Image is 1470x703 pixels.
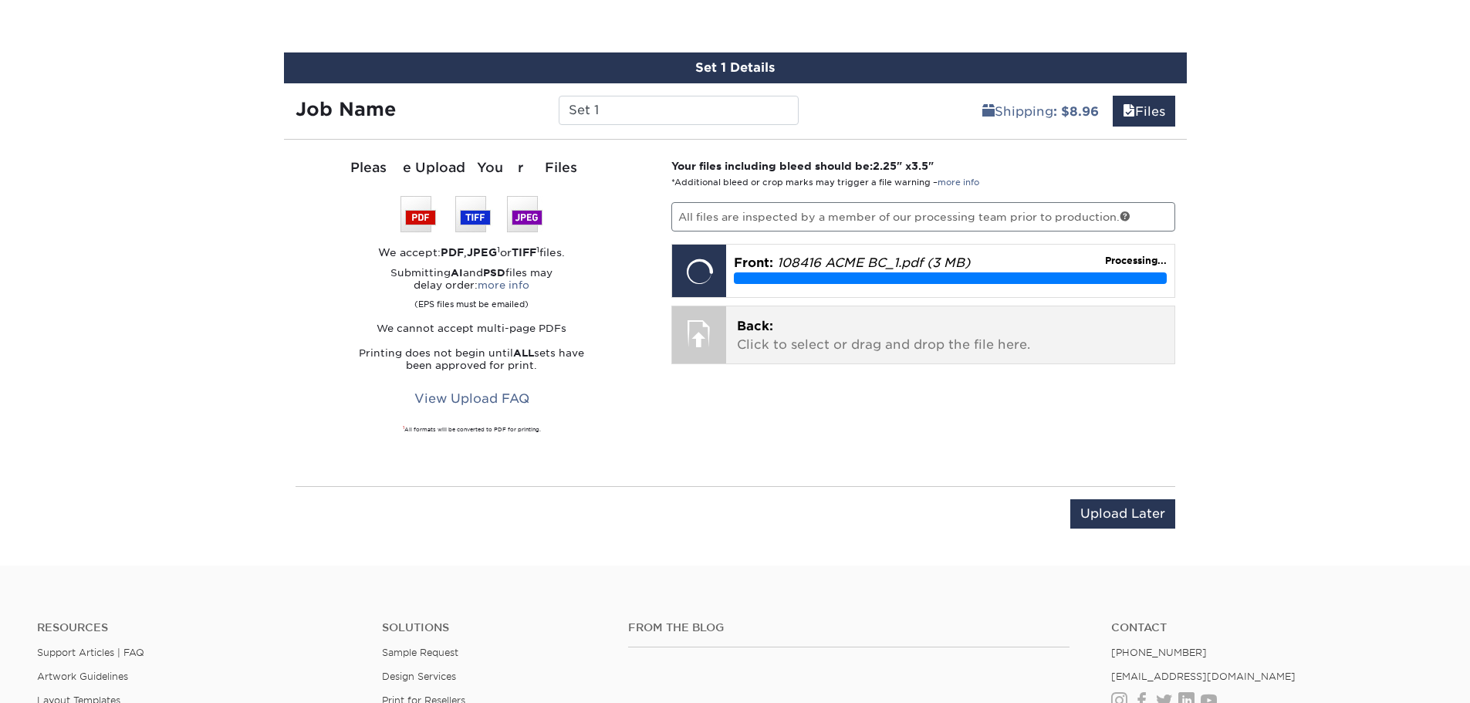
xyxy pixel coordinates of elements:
[777,255,970,270] em: 108416 ACME BC_1.pdf (3 MB)
[467,246,497,259] strong: JPEG
[284,52,1187,83] div: Set 1 Details
[497,245,500,254] sup: 1
[451,267,463,279] strong: AI
[37,647,144,658] a: Support Articles | FAQ
[737,317,1164,354] p: Click to select or drag and drop the file here.
[403,425,404,430] sup: 1
[382,621,605,634] h4: Solutions
[911,160,928,172] span: 3.5
[478,279,529,291] a: more info
[296,245,649,260] div: We accept: , or files.
[737,319,773,333] span: Back:
[1070,499,1175,529] input: Upload Later
[513,347,534,359] strong: ALL
[382,647,458,658] a: Sample Request
[1113,96,1175,127] a: Files
[982,104,995,119] span: shipping
[559,96,799,125] input: Enter a job name
[400,196,542,232] img: We accept: PSD, TIFF, or JPEG (JPG)
[734,255,773,270] span: Front:
[972,96,1109,127] a: Shipping: $8.96
[483,267,505,279] strong: PSD
[536,245,539,254] sup: 1
[296,98,396,120] strong: Job Name
[873,160,897,172] span: 2.25
[628,621,1070,634] h4: From the Blog
[404,384,539,414] a: View Upload FAQ
[512,246,536,259] strong: TIFF
[1123,104,1135,119] span: files
[414,292,529,310] small: (EPS files must be emailed)
[296,267,649,310] p: Submitting and files may delay order:
[671,160,934,172] strong: Your files including bleed should be: " x "
[441,246,464,259] strong: PDF
[296,158,649,178] div: Please Upload Your Files
[37,621,359,634] h4: Resources
[382,671,456,682] a: Design Services
[1111,671,1296,682] a: [EMAIL_ADDRESS][DOMAIN_NAME]
[296,426,649,434] div: All formats will be converted to PDF for printing.
[671,202,1175,232] p: All files are inspected by a member of our processing team prior to production.
[296,347,649,372] p: Printing does not begin until sets have been approved for print.
[938,177,979,188] a: more info
[1053,104,1099,119] b: : $8.96
[671,177,979,188] small: *Additional bleed or crop marks may trigger a file warning –
[1111,621,1433,634] a: Contact
[1111,647,1207,658] a: [PHONE_NUMBER]
[296,323,649,335] p: We cannot accept multi-page PDFs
